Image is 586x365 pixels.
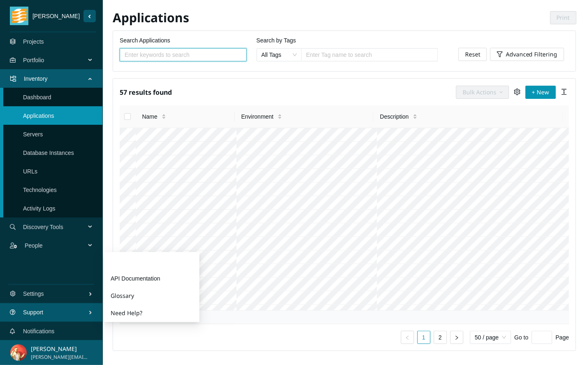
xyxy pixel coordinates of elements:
[380,112,409,121] span: Description
[23,112,54,119] a: Applications
[23,328,54,335] a: Notifications
[23,168,37,175] a: URLs
[456,86,509,99] button: Bulk Actions
[23,281,88,306] span: Settings
[434,331,447,344] a: 2
[417,331,431,344] li: 1
[418,331,430,344] a: 1
[235,105,374,128] th: Environment
[262,49,297,61] span: All Tags
[514,89,521,95] span: setting
[257,36,296,45] label: Search by Tags
[450,331,463,344] li: Next Page
[136,105,235,128] th: Name
[23,48,89,73] span: Portfolio
[465,50,480,59] span: Reset
[470,331,511,344] div: Page Size
[401,331,414,344] button: left
[241,112,274,121] span: Environment
[532,331,552,344] input: Page
[373,105,563,128] th: Description
[506,50,558,59] span: Advanced Filtering
[25,233,89,258] span: People
[120,36,170,45] label: Search Applications
[111,270,193,287] a: API Documentation
[23,94,51,101] a: Dashboard
[31,353,88,361] span: [PERSON_NAME][EMAIL_ADDRESS][DOMAIN_NAME]
[401,331,414,344] li: Previous Page
[561,89,567,95] span: column-height
[125,50,235,59] input: Search Applications
[514,331,569,344] div: Go to Page
[23,187,57,193] a: Technologies
[28,12,83,21] span: [PERSON_NAME]
[111,288,193,304] button: Glossary
[10,344,27,361] img: a6b5a314a0dd5097ef3448b4b2654462
[113,9,345,26] h2: Applications
[454,335,459,340] span: right
[111,253,193,269] a: Guides
[111,305,142,321] button: Need Help?
[490,48,564,61] button: Advanced Filtering
[23,38,44,45] a: Projects
[120,85,172,99] h5: 57 results found
[23,215,89,239] span: Discovery Tools
[24,66,89,91] span: Inventory
[475,331,506,344] span: 50 / page
[23,205,56,212] a: Activity Logs
[550,11,577,24] button: Print
[31,344,88,353] p: [PERSON_NAME]
[434,331,447,344] li: 2
[23,131,43,138] a: Servers
[405,335,410,340] span: left
[532,88,549,97] span: + New
[23,150,74,156] a: Database Instances
[142,112,158,121] span: Name
[12,7,27,25] img: tidal_logo.png
[450,331,463,344] button: right
[459,48,487,61] button: Reset
[526,86,556,99] button: + New
[23,300,88,325] span: Support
